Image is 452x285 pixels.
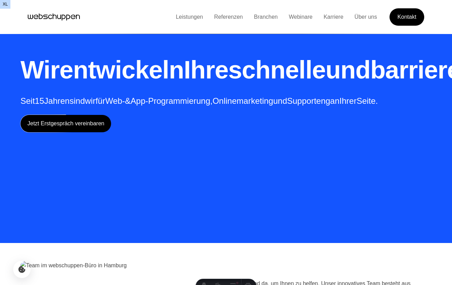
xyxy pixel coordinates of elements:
[28,12,80,22] a: Hauptseite besuchen
[209,14,249,20] a: Referenzen
[20,115,111,132] a: Jetzt Erstgespräch vereinbaren
[326,56,370,84] span: und
[44,96,69,106] span: Jahren
[340,96,357,106] span: Ihrer
[228,56,326,84] span: schnelle
[35,96,44,106] span: 15
[105,96,125,106] span: Web-
[20,96,35,106] span: Seit
[95,96,105,106] span: für
[287,96,316,106] span: Support
[131,96,212,106] span: App-Programmierung,
[330,96,340,106] span: an
[283,14,318,20] a: Webinare
[390,8,424,26] a: Get Started
[184,56,228,84] span: Ihre
[349,14,383,20] a: Über uns
[318,14,349,20] a: Karriere
[59,56,184,84] span: entwickeln
[3,1,8,8] span: xl
[316,96,330,106] span: eng
[170,14,208,20] a: Leistungen
[20,56,59,84] span: Wir
[13,261,31,278] button: Cookie-Einstellungen öffnen
[248,14,283,20] a: Branchen
[357,96,378,106] span: Seite.
[212,96,273,106] span: Onlinemarketing
[85,96,95,106] span: wir
[125,96,131,106] span: &
[273,96,287,106] span: und
[69,96,85,106] span: sind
